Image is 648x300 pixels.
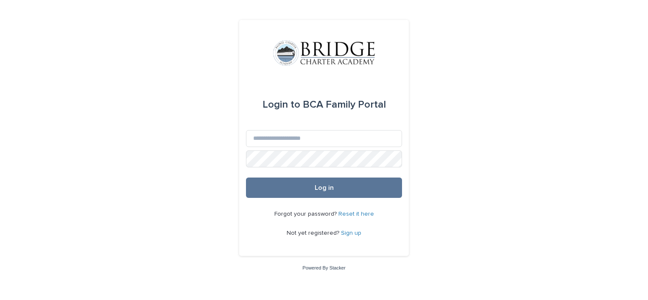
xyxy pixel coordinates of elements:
span: Log in [315,184,334,191]
a: Reset it here [338,211,374,217]
button: Log in [246,178,402,198]
a: Powered By Stacker [302,265,345,270]
a: Sign up [341,230,361,236]
img: V1C1m3IdTEidaUdm9Hs0 [273,40,375,66]
span: Login to [263,100,300,110]
span: Not yet registered? [287,230,341,236]
div: BCA Family Portal [263,93,386,117]
span: Forgot your password? [274,211,338,217]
